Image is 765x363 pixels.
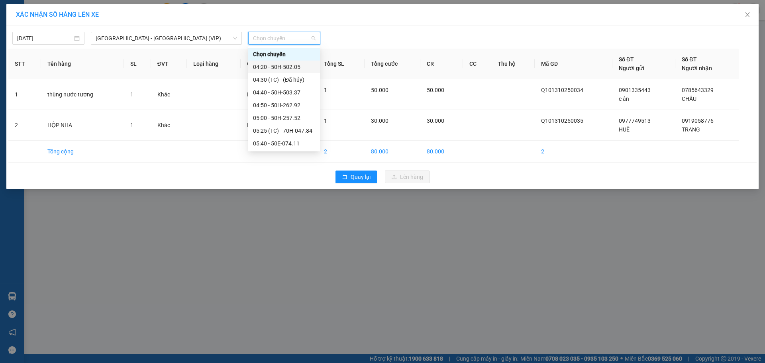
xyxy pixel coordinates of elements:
th: SL [124,49,151,79]
td: 80.000 [420,141,463,163]
span: Q101310250034 [541,87,583,93]
span: Q101310250035 [541,118,583,124]
span: 0977749513 [619,118,651,124]
span: TRANG [682,126,700,133]
span: Người gửi [619,65,644,71]
span: 50.000 [427,87,444,93]
span: 0785643329 [682,87,714,93]
span: Số ĐT [619,56,634,63]
div: 05:40 - 50E-074.11 [253,139,315,148]
span: 1 [324,87,327,93]
td: Khác [151,110,187,141]
th: STT [8,49,41,79]
th: CC [463,49,491,79]
td: thùng nước tương [41,79,124,110]
td: Khác [151,79,187,110]
span: Sài Gòn - Tây Ninh (VIP) [96,32,237,44]
div: 05:00 - 50H-257.52 [253,114,315,122]
span: Số ĐT [682,56,697,63]
span: HUẾ [619,126,630,133]
th: ĐVT [151,49,187,79]
span: 1 [324,118,327,124]
td: 80.000 [365,141,420,163]
div: 04:30 (TC) - (Đã hủy) [253,75,315,84]
input: 14/10/2025 [17,34,73,43]
div: 05:25 (TC) - 70H-047.84 [253,126,315,135]
div: 04:40 - 50H-503.37 [253,88,315,97]
th: Tên hàng [41,49,124,79]
th: Loại hàng [187,49,240,79]
span: 30.000 [427,118,444,124]
span: XÁC NHẬN SỐ HÀNG LÊN XE [16,11,99,18]
span: 1 [130,122,133,128]
span: 0901335443 [619,87,651,93]
span: Quay lại [351,173,371,181]
th: CR [420,49,463,79]
td: 2 [318,141,364,163]
div: 04:20 - 50H-502.05 [253,63,315,71]
td: 2 [535,141,612,163]
th: Mã GD [535,49,612,79]
span: rollback [342,174,347,181]
button: rollbackQuay lại [335,171,377,183]
span: down [233,36,237,41]
span: c ân [619,96,629,102]
span: 1 [130,91,133,98]
div: Chọn chuyến [253,50,315,59]
div: 04:50 - 50H-262.92 [253,101,315,110]
span: close [744,12,751,18]
th: Thu hộ [491,49,535,79]
span: HƯ KHÔNG ĐỀN [247,91,289,98]
div: Chọn chuyến [248,48,320,61]
button: uploadLên hàng [385,171,430,183]
span: 0919058776 [682,118,714,124]
span: HƯ KHÔNG ĐỀN [247,122,289,128]
th: Tổng SL [318,49,364,79]
td: HỘP NHA [41,110,124,141]
th: Tổng cước [365,49,420,79]
span: Người nhận [682,65,712,71]
span: Chọn chuyến [253,32,316,44]
td: Tổng cộng [41,141,124,163]
span: 50.000 [371,87,388,93]
button: Close [736,4,759,26]
span: 30.000 [371,118,388,124]
td: 1 [8,79,41,110]
span: CHÂU [682,96,696,102]
td: 2 [8,110,41,141]
th: Ghi chú [241,49,318,79]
